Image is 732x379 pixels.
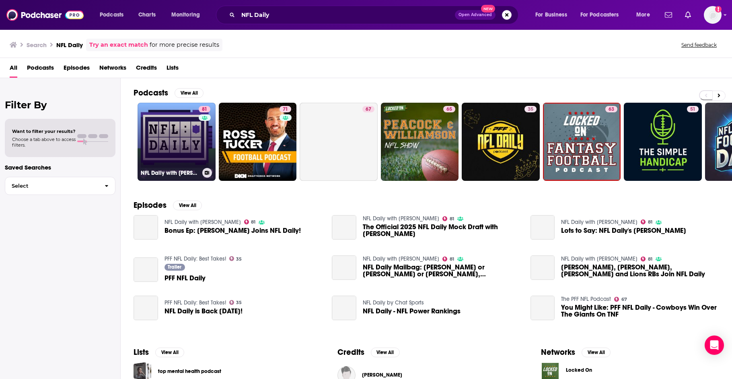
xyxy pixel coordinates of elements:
[283,106,288,114] span: 71
[175,88,204,98] button: View All
[6,7,84,23] img: Podchaser - Follow, Share and Rate Podcasts
[704,6,722,24] img: User Profile
[561,227,686,234] a: Lots to Say: NFL Daily's Gregg Rosenthal
[5,183,98,188] span: Select
[682,8,694,22] a: Show notifications dropdown
[5,164,115,171] p: Saved Searches
[280,106,291,112] a: 71
[134,215,158,240] a: Bonus Ep: Anthony Jeselnik Joins NFL Daily!
[561,296,611,302] a: The PFF NFL Podcast
[363,308,461,315] a: NFL Daily - NFL Power Rankings
[138,103,216,181] a: 81NFL Daily with [PERSON_NAME]
[609,106,614,114] span: 63
[621,298,627,301] span: 67
[173,201,202,210] button: View All
[236,301,242,304] span: 35
[363,299,424,306] a: NFL Daily by Chat Sports
[100,9,123,21] span: Podcasts
[150,40,219,50] span: for more precise results
[687,106,699,112] a: 51
[362,106,374,112] a: 67
[202,106,207,114] span: 81
[332,215,356,240] a: The Official 2025 NFL Daily Mock Draft with Jourdan Rodrigue
[614,297,627,302] a: 67
[164,227,301,234] a: Bonus Ep: Anthony Jeselnik Joins NFL Daily!
[363,264,521,278] a: NFL Daily Mailbag: Garrett or Chase, Trevor or Baker, Rodgers or Maddox
[679,41,719,48] button: Send feedback
[561,219,637,226] a: NFL Daily with Gregg Rosenthal
[648,257,652,261] span: 81
[5,99,115,111] h2: Filter By
[337,347,364,357] h2: Credits
[155,348,184,357] button: View All
[10,61,17,78] span: All
[229,300,242,305] a: 35
[251,220,255,224] span: 81
[566,367,592,373] span: Locked On
[363,224,521,237] a: The Official 2025 NFL Daily Mock Draft with Jourdan Rodrigue
[605,106,617,112] a: 63
[561,227,686,234] span: Lots to Say: NFL Daily's [PERSON_NAME]
[543,103,621,181] a: 63
[524,106,537,112] a: 35
[27,61,54,78] a: Podcasts
[363,224,521,237] span: The Official 2025 NFL Daily Mock Draft with [PERSON_NAME]
[363,255,439,262] a: NFL Daily with Gregg Rosenthal
[134,88,168,98] h2: Podcasts
[134,347,184,357] a: ListsView All
[332,296,356,320] a: NFL Daily - NFL Power Rankings
[363,264,521,278] span: NFL Daily Mailbag: [PERSON_NAME] or [PERSON_NAME] or [PERSON_NAME], [PERSON_NAME] or [PERSON_NAME]
[332,255,356,280] a: NFL Daily Mailbag: Garrett or Chase, Trevor or Baker, Rodgers or Maddox
[244,220,256,224] a: 81
[705,336,724,355] div: Open Intercom Messenger
[363,215,439,222] a: NFL Daily with Gregg Rosenthal
[541,347,611,357] a: NetworksView All
[442,216,454,221] a: 81
[167,61,179,78] a: Lists
[631,8,660,21] button: open menu
[238,8,455,21] input: Search podcasts, credits, & more...
[624,103,702,181] a: 51
[535,9,567,21] span: For Business
[164,219,241,226] a: NFL Daily with Gregg Rosenthal
[337,347,400,357] a: CreditsView All
[561,304,719,318] span: You Might Like: PFF NFL Daily - Cowboys Win Over The Giants On TNF
[229,256,242,261] a: 35
[27,41,47,49] h3: Search
[371,348,400,357] button: View All
[442,257,454,261] a: 81
[164,299,226,306] a: PFF NFL Daily: Best Takes!
[530,296,555,320] a: You Might Like: PFF NFL Daily - Cowboys Win Over The Giants On TNF
[450,257,454,261] span: 81
[381,103,459,181] a: 65
[12,128,76,134] span: Want to filter your results?
[219,103,297,181] a: 71
[224,6,526,24] div: Search podcasts, credits, & more...
[575,8,631,21] button: open menu
[715,6,722,12] svg: Add a profile image
[362,372,402,378] span: [PERSON_NAME]
[134,88,204,98] a: PodcastsView All
[662,8,675,22] a: Show notifications dropdown
[641,257,652,261] a: 81
[446,106,452,114] span: 65
[94,8,134,21] button: open menu
[580,9,619,21] span: For Podcasters
[450,217,454,221] span: 81
[134,257,158,282] a: PFF NFL Daily
[134,200,167,210] h2: Episodes
[704,6,722,24] span: Logged in as rowan.sullivan
[164,227,301,234] span: Bonus Ep: [PERSON_NAME] Joins NFL Daily!
[136,61,157,78] a: Credits
[166,8,210,21] button: open menu
[5,177,115,195] button: Select
[462,103,540,181] a: 35
[528,106,533,114] span: 35
[56,41,83,49] h3: NFL Daily
[138,9,156,21] span: Charts
[366,106,371,114] span: 67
